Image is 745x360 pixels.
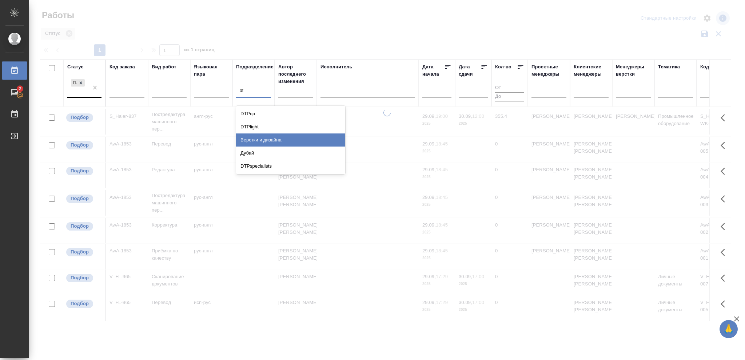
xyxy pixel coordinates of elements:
[722,321,735,337] span: 🙏
[65,221,101,231] div: Можно подбирать исполнителей
[71,167,89,175] p: Подбор
[658,63,680,71] div: Тематика
[65,273,101,283] div: Можно подбирать исполнителей
[65,113,101,123] div: Можно подбирать исполнителей
[14,85,25,92] span: 2
[716,218,734,235] button: Здесь прячутся важные кнопки
[65,247,101,257] div: Можно подбирать исполнителей
[495,63,511,71] div: Кол-во
[716,244,734,261] button: Здесь прячутся важные кнопки
[716,190,734,208] button: Здесь прячутся важные кнопки
[716,163,734,180] button: Здесь прячутся важные кнопки
[236,133,345,147] div: Верстки и дизайна
[71,79,77,87] div: Подбор
[70,79,85,88] div: Подбор
[71,223,89,230] p: Подбор
[320,63,352,71] div: Исполнитель
[716,109,734,127] button: Здесь прячутся важные кнопки
[720,320,738,338] button: 🙏
[716,137,734,154] button: Здесь прячутся важные кнопки
[236,63,274,71] div: Подразделение
[71,248,89,256] p: Подбор
[531,63,566,78] div: Проектные менеджеры
[65,299,101,309] div: Можно подбирать исполнителей
[194,63,229,78] div: Языковая пара
[700,63,728,71] div: Код работы
[152,63,176,71] div: Вид работ
[71,300,89,307] p: Подбор
[236,120,345,133] div: DTPlight
[71,141,89,149] p: Подбор
[236,160,345,173] div: DTPspecialists
[2,83,27,101] a: 2
[495,92,524,101] input: До
[71,274,89,281] p: Подбор
[109,63,135,71] div: Код заказа
[236,147,345,160] div: Дубай
[278,63,313,85] div: Автор последнего изменения
[67,63,84,71] div: Статус
[716,269,734,287] button: Здесь прячутся важные кнопки
[495,84,524,93] input: От
[71,195,89,202] p: Подбор
[716,295,734,313] button: Здесь прячутся важные кнопки
[459,63,481,78] div: Дата сдачи
[65,140,101,150] div: Можно подбирать исполнителей
[236,107,345,120] div: DTPqa
[574,63,609,78] div: Клиентские менеджеры
[65,166,101,176] div: Можно подбирать исполнителей
[71,114,89,121] p: Подбор
[616,63,651,78] div: Менеджеры верстки
[65,194,101,204] div: Можно подбирать исполнителей
[422,63,444,78] div: Дата начала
